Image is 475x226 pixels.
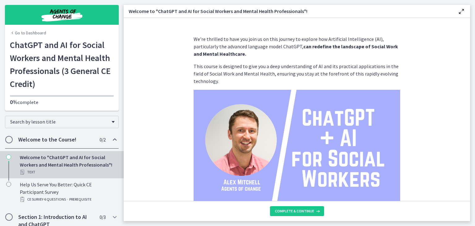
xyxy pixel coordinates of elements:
[20,168,116,176] div: Text
[10,98,18,106] span: 0%
[194,90,400,206] img: ChatGPT____AI__for_Social__Workers.png
[5,116,119,128] div: Search by lesson title
[20,181,116,203] div: Help Us Serve You Better: Quick CE Participant Survey
[194,63,400,85] p: This course is designed to give you a deep understanding of AI and its practical applications in ...
[10,30,46,36] a: Go to Dashboard
[10,38,114,90] h1: ChatGPT and AI for Social Workers and Mental Health Professionals (3 General CE Credit)
[25,7,99,22] img: Agents of Change
[100,213,105,221] span: 0 / 3
[194,35,400,58] p: We're thrilled to have you join us on this journey to explore how Artificial Intelligence (AI), p...
[10,119,109,125] span: Search by lesson title
[43,196,66,203] span: · 6 Questions
[67,196,68,203] span: ·
[270,206,324,216] button: Complete & continue
[20,196,116,203] div: CE Survey
[69,196,92,203] span: PREREQUISITE
[20,154,116,176] div: Welcome to "ChatGPT and AI for Social Workers and Mental Health Professionals"!
[18,136,94,143] h2: Welcome to the Course!
[100,136,105,143] span: 0 / 2
[10,98,114,106] p: complete
[275,209,314,214] span: Complete & continue
[129,7,448,15] h3: Welcome to "ChatGPT and AI for Social Workers and Mental Health Professionals"!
